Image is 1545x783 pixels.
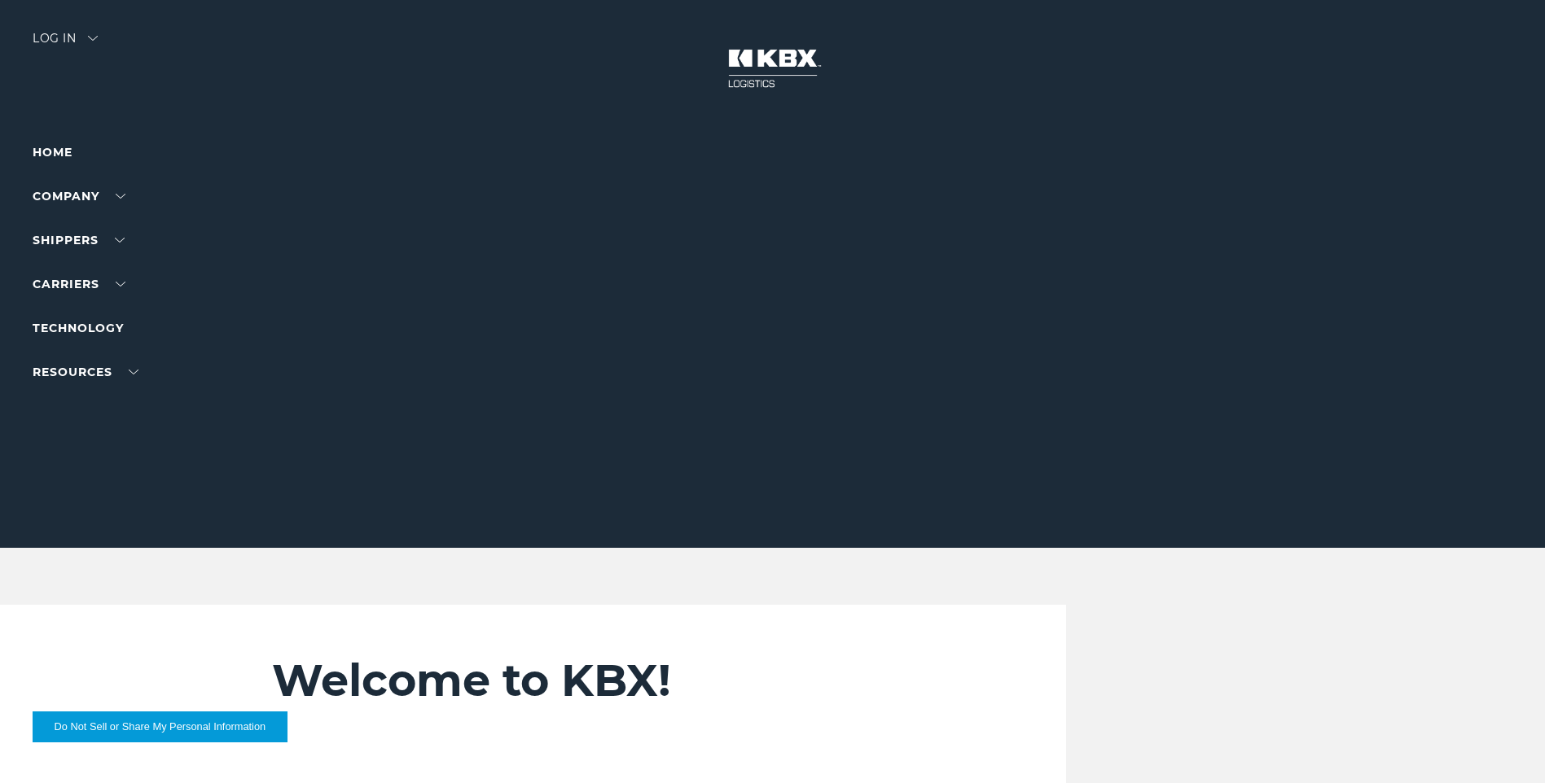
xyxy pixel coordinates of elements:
div: Log in [33,33,98,56]
a: Technology [33,321,124,335]
a: Company [33,189,125,203]
a: RESOURCES [33,365,138,379]
button: Do Not Sell or Share My Personal Information [33,711,287,742]
h2: Welcome to KBX! [272,654,968,707]
a: Carriers [33,277,125,291]
img: kbx logo [712,33,834,104]
a: Home [33,145,72,160]
a: SHIPPERS [33,233,125,247]
img: arrow [88,36,98,41]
